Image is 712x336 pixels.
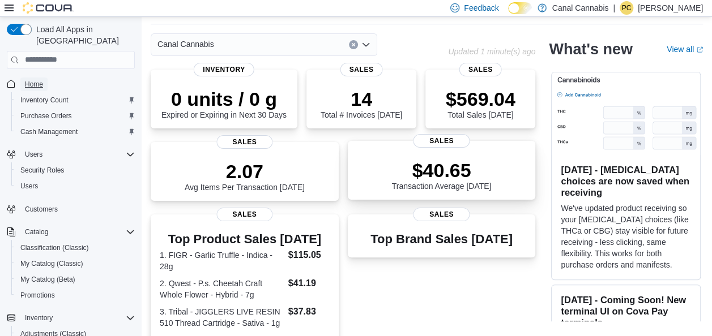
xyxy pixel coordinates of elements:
p: Canal Cannabis [552,1,609,15]
span: Load All Apps in [GEOGRAPHIC_DATA] [32,24,135,46]
input: Dark Mode [508,2,532,14]
p: $569.04 [446,88,515,110]
svg: External link [696,46,703,53]
span: Catalog [20,225,135,239]
span: Cash Management [16,125,135,139]
dd: $41.19 [288,277,330,290]
button: Inventory [2,310,139,326]
span: Users [20,182,38,191]
span: Sales [413,134,470,148]
a: Security Roles [16,163,69,177]
h3: Top Brand Sales [DATE] [370,232,513,246]
span: Inventory [194,63,254,76]
p: | [613,1,615,15]
button: Inventory Count [11,92,139,108]
span: Promotions [20,291,55,300]
button: Security Roles [11,162,139,178]
span: Users [25,150,42,159]
span: Canal Cannabis [157,37,214,51]
p: [PERSON_NAME] [638,1,703,15]
span: Sales [459,63,502,76]
button: Catalog [2,224,139,240]
a: Promotions [16,288,59,302]
span: Dark Mode [508,14,509,15]
span: Sales [413,208,470,221]
p: 14 [321,88,402,110]
button: Home [2,76,139,92]
span: My Catalog (Classic) [16,257,135,270]
span: Home [25,80,43,89]
p: 0 units / 0 g [161,88,287,110]
span: My Catalog (Beta) [20,275,75,284]
a: Classification (Classic) [16,241,93,255]
dt: 2. Qwest - P.s. Cheetah Craft Whole Flower - Hybrid - 7g [160,278,284,300]
span: Purchase Orders [16,109,135,123]
a: Customers [20,203,62,216]
a: My Catalog (Classic) [16,257,88,270]
p: $40.65 [392,159,492,182]
button: Promotions [11,287,139,303]
dt: 1. FIGR - Garlic Truffle - Indica - 28g [160,249,284,272]
h2: What's new [549,40,632,58]
span: Sales [340,63,383,76]
span: Feedback [464,2,498,14]
span: Purchase Orders [20,111,72,120]
div: Expired or Expiring in Next 30 Days [161,88,287,119]
button: Users [2,147,139,162]
a: Inventory Count [16,93,73,107]
span: Customers [25,205,58,214]
span: Inventory Count [20,96,69,105]
span: Security Roles [16,163,135,177]
a: View allExternal link [667,45,703,54]
span: Inventory [20,311,135,325]
span: Users [16,179,135,193]
span: Classification (Classic) [16,241,135,255]
span: Users [20,148,135,161]
dd: $115.05 [288,248,330,262]
p: We've updated product receiving so your [MEDICAL_DATA] choices (like THCa or CBG) stay visible fo... [561,203,691,270]
a: Purchase Orders [16,109,76,123]
h3: Top Product Sales [DATE] [160,232,330,246]
button: Users [11,178,139,194]
h3: [DATE] - [MEDICAL_DATA] choices are now saved when receiving [561,164,691,198]
button: Open list of options [361,40,370,49]
button: My Catalog (Beta) [11,272,139,287]
span: Inventory Count [16,93,135,107]
button: Cash Management [11,124,139,140]
button: Purchase Orders [11,108,139,124]
span: Sales [216,208,272,221]
a: Cash Management [16,125,82,139]
p: Updated 1 minute(s) ago [448,47,535,56]
span: My Catalog (Classic) [20,259,83,268]
button: My Catalog (Classic) [11,256,139,272]
dd: $37.83 [288,305,330,318]
div: Total # Invoices [DATE] [321,88,402,119]
button: Catalog [20,225,53,239]
button: Customers [2,201,139,217]
h3: [DATE] - Coming Soon! New terminal UI on Cova Pay terminals [561,294,691,328]
span: My Catalog (Beta) [16,273,135,286]
div: Total Sales [DATE] [446,88,515,119]
div: Patrick Ciantar [620,1,633,15]
a: Users [16,179,42,193]
button: Clear input [349,40,358,49]
button: Users [20,148,47,161]
button: Classification (Classic) [11,240,139,256]
a: Home [20,77,48,91]
span: Classification (Classic) [20,243,89,252]
span: Customers [20,202,135,216]
span: Catalog [25,227,48,236]
dt: 3. Tribal - JIGGLERS LIVE RESIN 510 Thread Cartridge - Sativa - 1g [160,306,284,329]
div: Transaction Average [DATE] [392,159,492,191]
button: Inventory [20,311,57,325]
div: Avg Items Per Transaction [DATE] [185,160,305,192]
span: PC [622,1,632,15]
span: Promotions [16,288,135,302]
img: Cova [23,2,74,14]
span: Cash Management [20,127,78,136]
span: Inventory [25,313,53,322]
span: Sales [216,135,272,149]
span: Security Roles [20,166,64,175]
p: 2.07 [185,160,305,183]
span: Home [20,77,135,91]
